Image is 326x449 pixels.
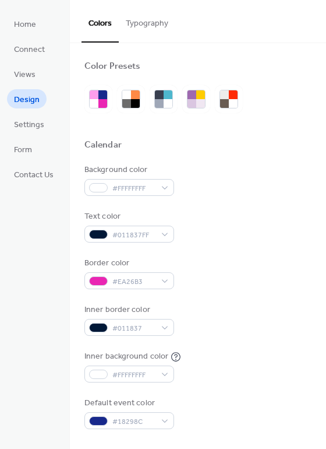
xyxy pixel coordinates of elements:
[14,119,44,131] span: Settings
[14,44,45,56] span: Connect
[84,257,172,269] div: Border color
[14,169,54,181] span: Contact Us
[84,211,172,223] div: Text color
[7,164,61,184] a: Contact Us
[112,276,155,288] span: #EA26B3
[112,369,155,381] span: #FFFFFFFF
[84,164,172,176] div: Background color
[84,304,172,316] div: Inner border color
[84,139,122,152] div: Calendar
[7,89,47,108] a: Design
[14,144,32,156] span: Form
[7,114,51,134] a: Settings
[7,14,43,33] a: Home
[7,39,52,58] a: Connect
[112,416,155,428] span: #18298C
[14,94,40,106] span: Design
[7,64,42,83] a: Views
[112,183,155,195] span: #FFFFFFFF
[84,397,172,409] div: Default event color
[7,139,39,159] a: Form
[84,61,140,73] div: Color Presets
[112,229,155,241] span: #011837FF
[14,19,36,31] span: Home
[112,322,155,335] span: #011837
[14,69,36,81] span: Views
[84,350,168,363] div: Inner background color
